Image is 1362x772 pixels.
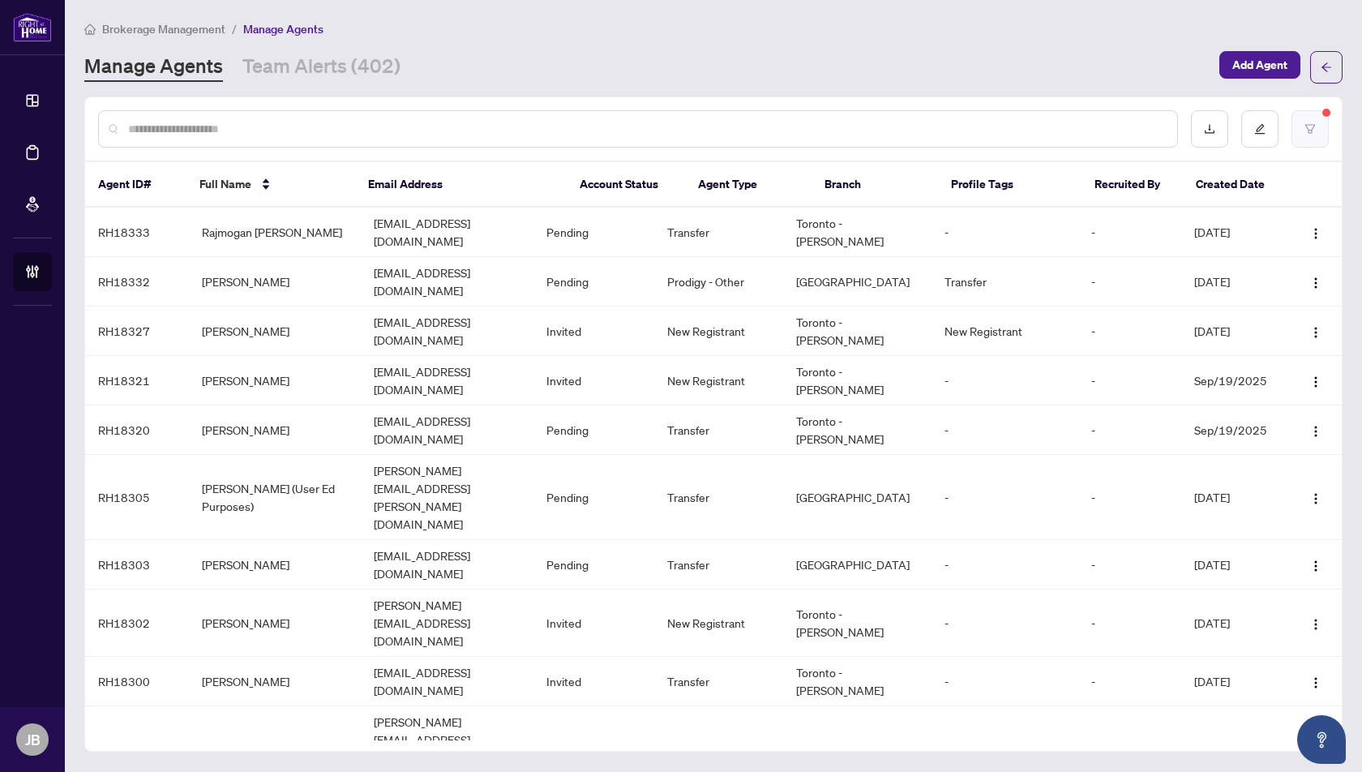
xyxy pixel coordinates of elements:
th: Account Status [567,162,685,208]
td: Invited [533,307,654,356]
td: - [1078,356,1182,405]
button: Logo [1303,367,1329,393]
img: Logo [1309,375,1322,388]
th: Full Name [186,162,355,208]
td: RH18333 [85,208,189,257]
th: Agent ID# [85,162,186,208]
img: Logo [1309,326,1322,339]
td: Toronto - [PERSON_NAME] [783,590,932,657]
td: Transfer [654,405,783,455]
td: - [932,356,1078,405]
td: [PERSON_NAME] [189,657,362,706]
td: Sep/19/2025 [1181,356,1287,405]
th: Recruited By [1081,162,1183,208]
td: [PERSON_NAME] [189,356,362,405]
td: Toronto - [PERSON_NAME] [783,208,932,257]
button: Logo [1303,484,1329,510]
button: edit [1241,110,1278,148]
td: [PERSON_NAME] [189,307,362,356]
img: Logo [1309,492,1322,505]
th: Agent Type [685,162,812,208]
td: - [1078,455,1182,540]
td: New Registrant [654,307,783,356]
button: Logo [1303,610,1329,636]
td: Invited [533,356,654,405]
td: [GEOGRAPHIC_DATA] [783,257,932,307]
td: RH18332 [85,257,189,307]
td: - [932,455,1078,540]
td: Rajmogan [PERSON_NAME] [189,208,362,257]
td: Pending [533,405,654,455]
td: [PERSON_NAME] [189,590,362,657]
td: Transfer [932,257,1078,307]
button: download [1191,110,1228,148]
th: Branch [812,162,938,208]
td: RH18302 [85,590,189,657]
td: - [932,657,1078,706]
td: Invited [533,590,654,657]
button: Logo [1303,318,1329,344]
td: RH18303 [85,540,189,590]
td: Invited [533,657,654,706]
td: RH18321 [85,356,189,405]
img: logo [13,12,52,42]
td: [EMAIL_ADDRESS][DOMAIN_NAME] [361,257,533,307]
td: [PERSON_NAME][EMAIL_ADDRESS][PERSON_NAME][DOMAIN_NAME] [361,455,533,540]
td: - [1078,257,1182,307]
span: download [1204,123,1215,135]
td: Pending [533,455,654,540]
td: [EMAIL_ADDRESS][DOMAIN_NAME] [361,405,533,455]
td: New Registrant [932,307,1078,356]
td: [EMAIL_ADDRESS][DOMAIN_NAME] [361,540,533,590]
span: Brokerage Management [102,22,225,36]
td: - [932,590,1078,657]
span: Full Name [199,175,251,193]
td: Toronto - [PERSON_NAME] [783,307,932,356]
td: Transfer [654,657,783,706]
td: - [932,405,1078,455]
th: Created Date [1183,162,1284,208]
td: [PERSON_NAME] (User Ed Purposes) [189,455,362,540]
td: [PERSON_NAME] [189,540,362,590]
img: Logo [1309,560,1322,573]
td: [DATE] [1181,657,1287,706]
td: [DATE] [1181,257,1287,307]
td: Transfer [654,455,783,540]
td: [PERSON_NAME] [189,257,362,307]
span: Manage Agents [243,22,323,36]
td: [PERSON_NAME] [189,405,362,455]
td: RH18327 [85,307,189,356]
span: arrow-left [1321,62,1332,73]
img: Logo [1309,618,1322,631]
td: - [932,540,1078,590]
span: Add Agent [1232,52,1287,78]
button: Open asap [1297,715,1346,764]
li: / [232,19,237,38]
td: [EMAIL_ADDRESS][DOMAIN_NAME] [361,307,533,356]
td: [EMAIL_ADDRESS][DOMAIN_NAME] [361,208,533,257]
td: - [1078,590,1182,657]
td: [GEOGRAPHIC_DATA] [783,540,932,590]
td: RH18320 [85,405,189,455]
td: [GEOGRAPHIC_DATA] [783,455,932,540]
td: [DATE] [1181,208,1287,257]
a: Team Alerts (402) [242,53,400,82]
td: Pending [533,257,654,307]
button: Logo [1303,668,1329,694]
img: Logo [1309,227,1322,240]
span: JB [25,728,41,751]
td: - [1078,405,1182,455]
td: New Registrant [654,590,783,657]
button: Logo [1303,551,1329,577]
button: Logo [1303,219,1329,245]
td: - [1078,208,1182,257]
td: Prodigy - Other [654,257,783,307]
td: [DATE] [1181,590,1287,657]
td: - [1078,307,1182,356]
button: filter [1291,110,1329,148]
td: [DATE] [1181,307,1287,356]
td: RH18300 [85,657,189,706]
td: Toronto - [PERSON_NAME] [783,356,932,405]
td: New Registrant [654,356,783,405]
td: - [1078,657,1182,706]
